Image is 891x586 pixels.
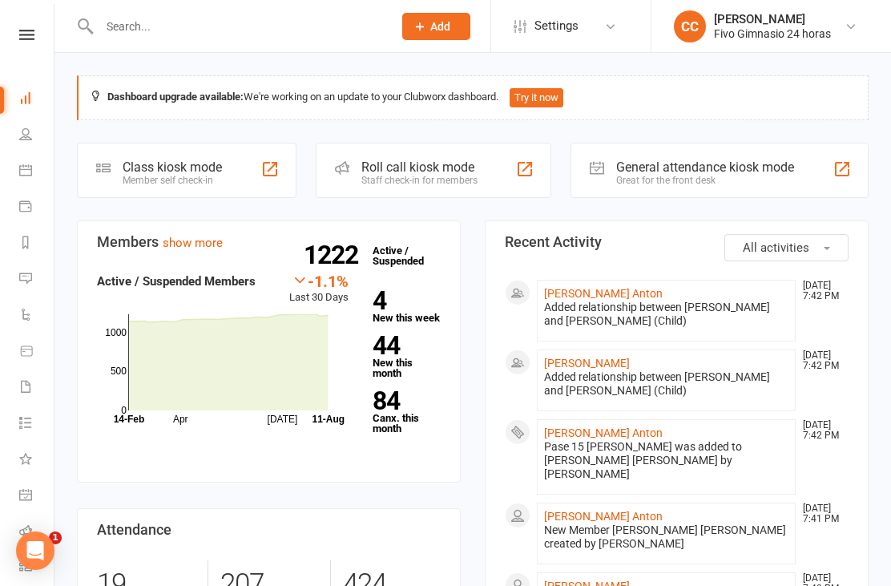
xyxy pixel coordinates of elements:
strong: 84 [373,389,434,413]
a: Calendar [19,154,55,190]
span: All activities [743,240,809,255]
a: 4New this week [373,289,441,323]
input: Search... [95,15,381,38]
div: Pase 15 [PERSON_NAME] was added to [PERSON_NAME] [PERSON_NAME] by [PERSON_NAME] [544,440,788,481]
div: Fivo Gimnasio 24 horas [714,26,831,41]
strong: Active / Suspended Members [97,274,256,289]
a: [PERSON_NAME] Anton [544,426,663,439]
div: Member self check-in [123,175,222,186]
h3: Recent Activity [505,234,849,250]
a: 44New this month [373,333,441,378]
a: [PERSON_NAME] [544,357,630,370]
a: What's New [19,443,55,479]
time: [DATE] 7:42 PM [795,281,848,301]
a: General attendance kiosk mode [19,479,55,515]
div: New Member [PERSON_NAME] [PERSON_NAME] created by [PERSON_NAME] [544,523,788,551]
a: Roll call kiosk mode [19,515,55,551]
strong: 44 [373,333,434,358]
button: Add [402,13,470,40]
div: Last 30 Days [289,272,349,306]
strong: Dashboard upgrade available: [107,91,244,103]
a: show more [163,236,223,250]
button: All activities [724,234,849,261]
div: Open Intercom Messenger [16,531,54,570]
strong: 1222 [304,243,365,267]
div: General attendance kiosk mode [616,160,794,175]
div: Added relationship between [PERSON_NAME] and [PERSON_NAME] (Child) [544,301,788,328]
div: We're working on an update to your Clubworx dashboard. [77,75,869,120]
div: Roll call kiosk mode [361,160,478,175]
h3: Attendance [97,522,441,538]
div: Staff check-in for members [361,175,478,186]
strong: 4 [373,289,434,313]
span: Settings [534,8,579,44]
a: 1222Active / Suspended [365,233,435,278]
time: [DATE] 7:42 PM [795,420,848,441]
div: Class kiosk mode [123,160,222,175]
a: Product Sales [19,334,55,370]
a: [PERSON_NAME] Anton [544,287,663,300]
a: 84Canx. this month [373,389,441,434]
a: Dashboard [19,82,55,118]
div: -1.1% [289,272,349,289]
a: Reports [19,226,55,262]
div: CC [674,10,706,42]
span: 1 [49,531,62,544]
button: Try it now [510,88,563,107]
a: [PERSON_NAME] Anton [544,510,663,523]
time: [DATE] 7:41 PM [795,503,848,524]
time: [DATE] 7:42 PM [795,350,848,371]
div: [PERSON_NAME] [714,12,831,26]
a: People [19,118,55,154]
h3: Members [97,234,441,250]
a: Payments [19,190,55,226]
span: Add [430,20,450,33]
div: Added relationship between [PERSON_NAME] and [PERSON_NAME] (Child) [544,370,788,398]
div: Great for the front desk [616,175,794,186]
